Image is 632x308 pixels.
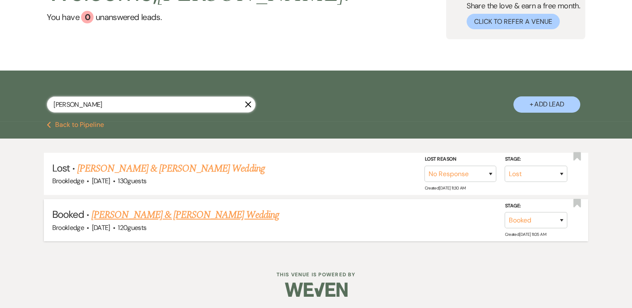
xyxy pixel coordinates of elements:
label: Stage: [505,202,567,211]
div: 0 [81,11,94,23]
a: [PERSON_NAME] & [PERSON_NAME] Wedding [91,207,279,222]
span: [DATE] [92,177,110,185]
a: You have 0 unanswered leads. [47,11,350,23]
span: Created: [DATE] 11:05 AM [505,232,546,237]
img: Weven Logo [285,275,348,304]
span: Lost [52,162,70,174]
button: + Add Lead [513,96,580,113]
span: 130 guests [118,177,146,185]
label: Stage: [505,155,567,164]
span: Created: [DATE] 11:30 AM [424,185,465,191]
button: Click to Refer a Venue [467,14,560,29]
span: 120 guests [118,223,146,232]
span: Brookledge [52,177,84,185]
span: Booked [52,208,84,221]
label: Lost Reason [424,155,496,164]
span: Brookledge [52,223,84,232]
a: [PERSON_NAME] & [PERSON_NAME] Wedding [77,161,264,176]
input: Search by name, event date, email address or phone number [47,96,256,113]
button: Back to Pipeline [47,121,104,128]
span: [DATE] [92,223,110,232]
